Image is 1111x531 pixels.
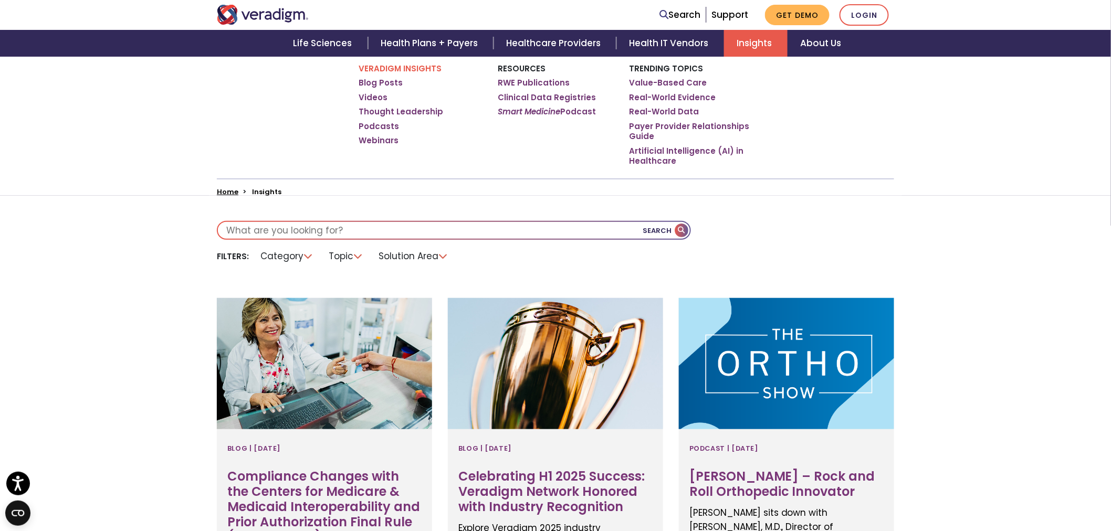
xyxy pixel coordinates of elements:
[629,121,752,142] a: Payer Provider Relationships Guide
[629,78,707,88] a: Value-Based Care
[218,222,690,239] input: What are you looking for?
[458,469,653,514] h3: Celebrating H1 2025 Success: Veradigm Network Honored with Industry Recognition
[359,78,403,88] a: Blog Posts
[765,5,830,25] a: Get Demo
[5,501,30,526] button: Open CMP widget
[359,135,399,146] a: Webinars
[359,121,399,132] a: Podcasts
[689,469,884,500] h3: [PERSON_NAME] – Rock and Roll Orthopedic Innovator
[498,107,596,117] a: Smart MedicinePodcast
[359,107,443,117] a: Thought Leadership
[368,30,494,57] a: Health Plans + Payers
[217,5,309,25] img: Veradigm logo
[498,78,570,88] a: RWE Publications
[494,30,616,57] a: Healthcare Providers
[689,440,759,456] span: Podcast | [DATE]
[629,146,752,166] a: Artificial Intelligence (AI) in Healthcare
[498,92,596,103] a: Clinical Data Registries
[616,30,724,57] a: Health IT Vendors
[254,248,320,264] li: Category
[281,30,368,57] a: Life Sciences
[372,248,455,264] li: Solution Area
[724,30,788,57] a: Insights
[217,251,249,262] li: Filters:
[788,30,854,57] a: About Us
[629,92,716,103] a: Real-World Evidence
[659,8,700,22] a: Search
[629,107,699,117] a: Real-World Data
[643,222,690,239] button: Search
[217,187,238,197] a: Home
[322,248,370,264] li: Topic
[840,4,889,26] a: Login
[458,440,512,456] span: Blog | [DATE]
[910,456,1098,518] iframe: Drift Chat Widget
[711,8,748,21] a: Support
[359,92,387,103] a: Videos
[498,106,560,117] em: Smart Medicine
[227,440,281,456] span: Blog | [DATE]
